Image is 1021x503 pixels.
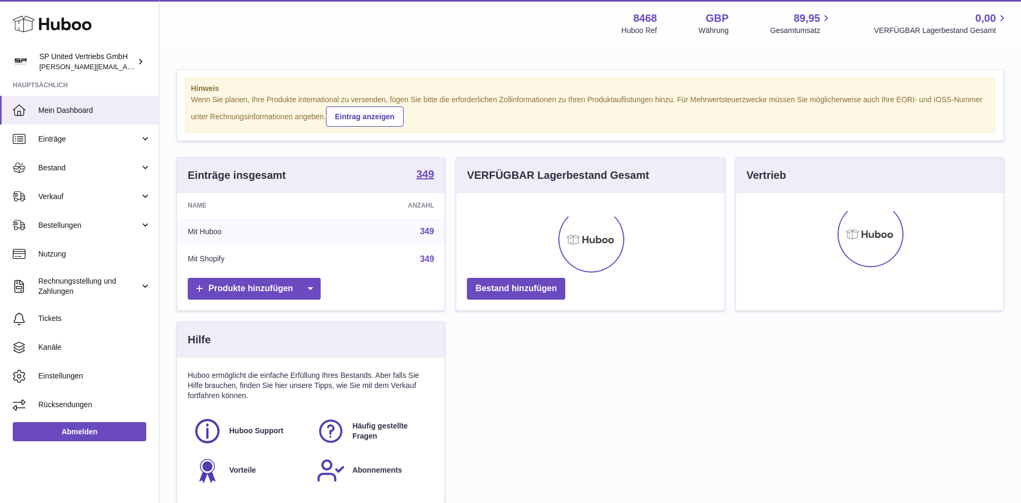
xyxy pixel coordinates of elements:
[793,11,820,26] span: 89,95
[38,314,151,324] span: Tickets
[38,249,151,259] span: Nutzung
[699,26,729,36] div: Währung
[191,84,990,94] strong: Hinweis
[770,26,832,36] span: Gesamtumsatz
[188,370,434,401] p: Huboo ermöglicht die einfache Erfüllung Ihres Bestands. Aber falls Sie Hilfe brauchen, finden Sie...
[326,106,404,127] a: Eintrag anzeigen
[193,417,306,446] a: Huboo Support
[633,11,657,26] strong: 8468
[467,168,649,183] h3: VERFÜGBAR Lagerbestand Gesamt
[38,163,140,173] span: Bestand
[420,227,434,236] a: 349
[353,465,402,475] span: Abonnements
[874,11,1008,36] a: 0,00 VERFÜGBAR Lagerbestand Gesamt
[177,245,324,273] td: Mit Shopify
[39,62,213,71] span: [PERSON_NAME][EMAIL_ADDRESS][DOMAIN_NAME]
[874,26,1008,36] span: VERFÜGBAR Lagerbestand Gesamt
[229,465,256,475] span: Vorteile
[39,52,135,72] div: SP United Vertriebs GmbH
[229,426,283,436] span: Huboo Support
[706,11,729,26] strong: GBP
[38,342,151,352] span: Kanäle
[747,168,786,183] h3: Vertrieb
[467,278,565,300] a: Bestand hinzufügen
[188,278,321,300] a: Produkte hinzufügen
[177,193,324,218] th: Name
[38,134,140,144] span: Einträge
[770,11,832,36] a: 89,95 Gesamtumsatz
[353,421,428,441] span: Häufig gestellte Fragen
[416,169,434,179] strong: 349
[622,26,657,36] div: Huboo Ref
[38,276,140,296] span: Rechnungsstellung und Zahlungen
[38,400,151,410] span: Rücksendungen
[38,105,151,116] span: Mein Dashboard
[38,220,140,230] span: Bestellungen
[191,95,990,127] div: Wenn Sie planen, Ihre Produkte international zu versenden, fügen Sie bitte die erforderlichen Zol...
[38,371,151,381] span: Einstellungen
[38,192,140,202] span: Verkauf
[975,11,996,26] span: 0,00
[188,168,286,183] h3: Einträge insgesamt
[324,193,445,218] th: Anzahl
[193,456,306,485] a: Vorteile
[316,456,429,485] a: Abonnements
[420,254,434,263] a: 349
[316,417,429,446] a: Häufig gestellte Fragen
[13,422,146,441] a: Abmelden
[416,169,434,182] a: 349
[177,218,324,245] td: Mit Huboo
[13,54,29,70] img: tim@sp-united.com
[188,333,211,347] h3: Hilfe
